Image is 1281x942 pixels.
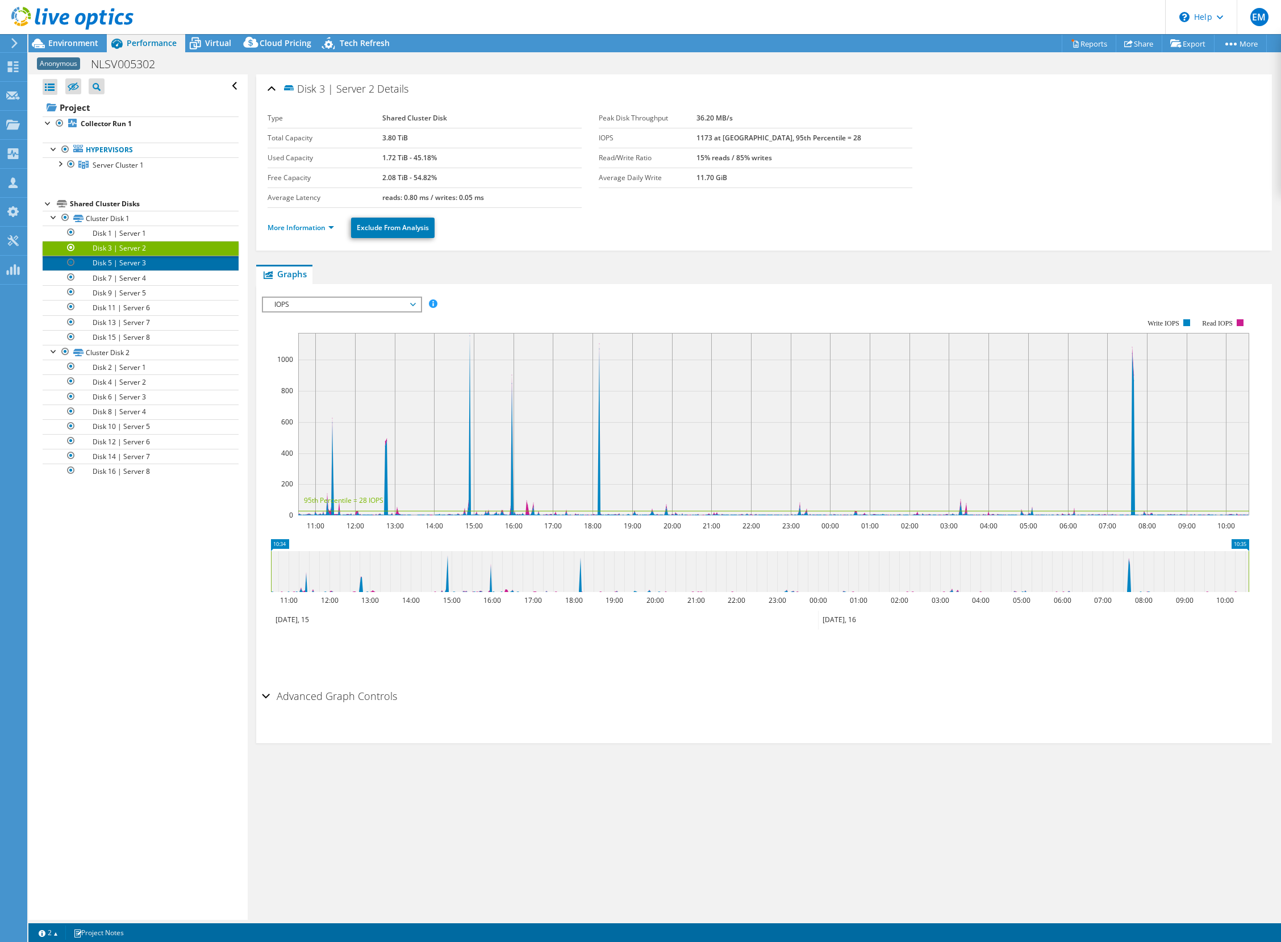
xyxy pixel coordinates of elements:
[377,82,408,95] span: Details
[1059,521,1076,531] text: 06:00
[768,595,786,605] text: 23:00
[382,173,437,182] b: 2.08 TiB - 54.82%
[65,926,132,940] a: Project Notes
[1202,319,1233,327] text: Read IOPS
[43,143,239,157] a: Hypervisors
[524,595,541,605] text: 17:00
[599,152,697,164] label: Read/Write Ratio
[43,315,239,330] a: Disk 13 | Server 7
[37,57,80,70] span: Anonymous
[979,521,997,531] text: 04:00
[1250,8,1269,26] span: EM
[1012,595,1030,605] text: 05:00
[504,521,522,531] text: 16:00
[43,434,239,449] a: Disk 12 | Server 6
[702,521,720,531] text: 21:00
[1216,595,1233,605] text: 10:00
[268,192,382,203] label: Average Latency
[43,330,239,345] a: Disk 15 | Server 8
[696,133,861,143] b: 1173 at [GEOGRAPHIC_DATA], 95th Percentile = 28
[1138,521,1155,531] text: 08:00
[544,521,561,531] text: 17:00
[382,153,437,162] b: 1.72 TiB - 45.18%
[268,132,382,144] label: Total Capacity
[43,390,239,405] a: Disk 6 | Server 3
[262,685,397,707] h2: Advanced Graph Controls
[483,595,500,605] text: 16:00
[281,479,293,489] text: 200
[599,132,697,144] label: IOPS
[277,355,293,364] text: 1000
[742,521,760,531] text: 22:00
[382,133,408,143] b: 3.80 TiB
[282,82,374,95] span: Disk 3 | Server 2
[1053,595,1071,605] text: 06:00
[43,405,239,419] a: Disk 8 | Server 4
[971,595,989,605] text: 04:00
[43,157,239,172] a: Server Cluster 1
[43,464,239,478] a: Disk 16 | Server 8
[43,241,239,256] a: Disk 3 | Server 2
[70,197,239,211] div: Shared Cluster Disks
[43,360,239,374] a: Disk 2 | Server 1
[1098,521,1116,531] text: 07:00
[696,173,727,182] b: 11.70 GiB
[268,152,382,164] label: Used Capacity
[31,926,66,940] a: 2
[1062,35,1116,52] a: Reports
[269,298,415,311] span: IOPS
[696,153,772,162] b: 15% reads / 85% writes
[402,595,419,605] text: 14:00
[1094,595,1111,605] text: 07:00
[281,417,293,427] text: 600
[599,112,697,124] label: Peak Disk Throughput
[281,386,293,395] text: 800
[43,270,239,285] a: Disk 7 | Server 4
[268,223,334,232] a: More Information
[696,113,733,123] b: 36.20 MB/s
[320,595,338,605] text: 12:00
[43,300,239,315] a: Disk 11 | Server 6
[346,521,364,531] text: 12:00
[1148,319,1179,327] text: Write IOPS
[43,285,239,300] a: Disk 9 | Server 5
[1178,521,1195,531] text: 09:00
[465,521,482,531] text: 15:00
[382,193,484,202] b: reads: 0.80 ms / writes: 0.05 ms
[782,521,799,531] text: 23:00
[1134,595,1152,605] text: 08:00
[1162,35,1215,52] a: Export
[849,595,867,605] text: 01:00
[86,58,173,70] h1: NLSV005302
[583,521,601,531] text: 18:00
[861,521,878,531] text: 01:00
[340,37,390,48] span: Tech Refresh
[281,448,293,458] text: 400
[623,521,641,531] text: 19:00
[382,113,447,123] b: Shared Cluster Disk
[605,595,623,605] text: 19:00
[809,595,827,605] text: 00:00
[43,211,239,226] a: Cluster Disk 1
[931,595,949,605] text: 03:00
[1019,521,1037,531] text: 05:00
[900,521,918,531] text: 02:00
[646,595,664,605] text: 20:00
[127,37,177,48] span: Performance
[43,419,239,434] a: Disk 10 | Server 5
[361,595,378,605] text: 13:00
[386,521,403,531] text: 13:00
[289,510,293,520] text: 0
[43,116,239,131] a: Collector Run 1
[663,521,681,531] text: 20:00
[687,595,704,605] text: 21:00
[1217,521,1234,531] text: 10:00
[93,160,144,170] span: Server Cluster 1
[1179,12,1190,22] svg: \n
[727,595,745,605] text: 22:00
[1116,35,1162,52] a: Share
[205,37,231,48] span: Virtual
[565,595,582,605] text: 18:00
[260,37,311,48] span: Cloud Pricing
[351,218,435,238] a: Exclude From Analysis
